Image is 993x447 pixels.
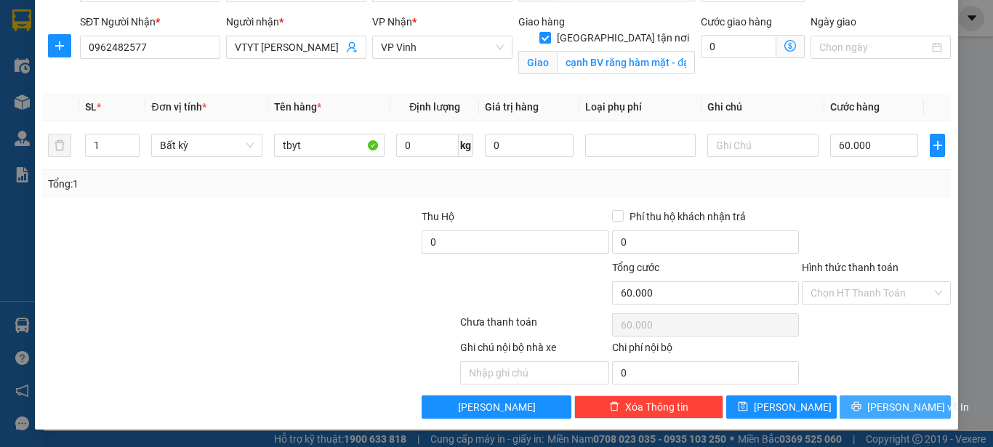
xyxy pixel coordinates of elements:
span: Giao [518,51,557,74]
span: user-add [346,41,358,53]
span: Bất kỳ [160,134,253,156]
li: [PERSON_NAME], [PERSON_NAME] [136,36,608,54]
th: Loại phụ phí [579,93,701,121]
span: Tên hàng [274,101,321,113]
th: Ghi chú [701,93,824,121]
div: Ghi chú nội bộ nhà xe [460,339,609,361]
button: save[PERSON_NAME] [726,395,837,419]
input: VD: Bàn, Ghế [274,134,385,157]
div: Người nhận [226,14,366,30]
span: VP Nhận [372,16,412,28]
b: GỬI : VP Giải Phóng [18,105,194,129]
div: Chi phí nội bộ [612,339,799,361]
button: plus [930,134,945,157]
button: [PERSON_NAME] [422,395,571,419]
li: Hotline: 02386655777, 02462925925, 0944789456 [136,54,608,72]
button: delete [48,134,71,157]
span: Thu Hộ [422,211,454,222]
span: plus [930,140,944,151]
input: Ngày giao [819,39,929,55]
label: Cước giao hàng [701,16,772,28]
div: SĐT Người Nhận [80,14,220,30]
span: Cước hàng [830,101,880,113]
span: Giao hàng [518,16,565,28]
span: Xóa Thông tin [625,399,688,415]
button: printer[PERSON_NAME] và In [840,395,951,419]
button: deleteXóa Thông tin [574,395,723,419]
span: [PERSON_NAME] và In [867,399,969,415]
span: dollar-circle [784,40,796,52]
input: Cước giao hàng [701,35,776,58]
label: Ngày giao [811,16,856,28]
input: Ghi Chú [707,134,818,157]
span: Đơn vị tính [151,101,206,113]
input: Nhập ghi chú [460,361,609,384]
span: delete [609,401,619,413]
img: logo.jpg [18,18,91,91]
span: VP Vinh [381,36,504,58]
div: Tổng: 1 [48,176,385,192]
span: save [738,401,748,413]
span: kg [459,134,473,157]
span: [GEOGRAPHIC_DATA] tận nơi [551,30,695,46]
label: Hình thức thanh toán [802,262,898,273]
button: plus [48,34,71,57]
span: Giá trị hàng [485,101,539,113]
input: 0 [485,134,574,157]
span: printer [851,401,861,413]
span: [PERSON_NAME] [458,399,536,415]
span: [PERSON_NAME] [754,399,832,415]
span: Định lượng [409,101,460,113]
span: plus [49,40,71,52]
span: Phí thu hộ khách nhận trả [624,209,752,225]
span: SL [85,101,97,113]
div: Chưa thanh toán [459,314,611,339]
span: Tổng cước [612,262,659,273]
input: Giao tận nơi [557,51,695,74]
